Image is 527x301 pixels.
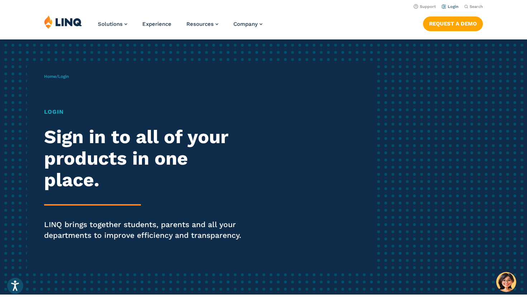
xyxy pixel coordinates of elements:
[44,15,82,29] img: LINQ | K‑12 Software
[44,74,56,79] a: Home
[98,21,127,27] a: Solutions
[423,17,483,31] a: Request a Demo
[44,74,69,79] span: /
[233,21,258,27] span: Company
[142,21,171,27] a: Experience
[233,21,262,27] a: Company
[98,15,262,39] nav: Primary Navigation
[58,74,69,79] span: Login
[44,126,247,191] h2: Sign in to all of your products in one place.
[186,21,214,27] span: Resources
[442,4,459,9] a: Login
[44,108,247,116] h1: Login
[98,21,123,27] span: Solutions
[414,4,436,9] a: Support
[464,4,483,9] button: Open Search Bar
[423,15,483,31] nav: Button Navigation
[496,272,516,292] button: Hello, have a question? Let’s chat.
[44,219,247,241] p: LINQ brings together students, parents and all your departments to improve efficiency and transpa...
[470,4,483,9] span: Search
[186,21,218,27] a: Resources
